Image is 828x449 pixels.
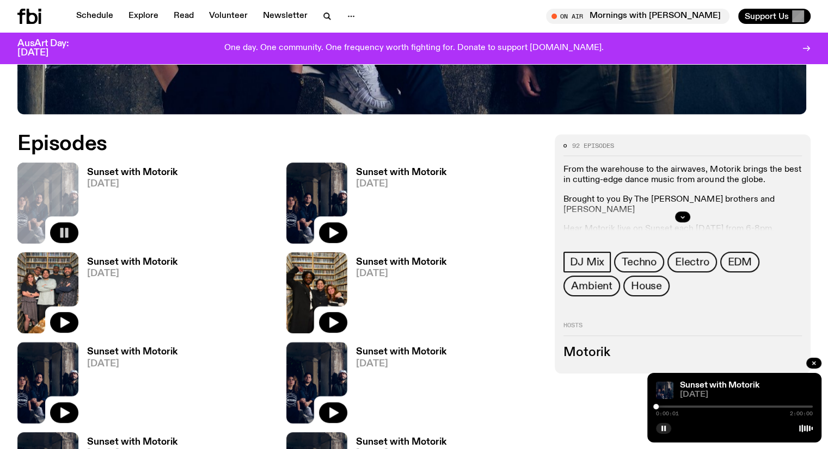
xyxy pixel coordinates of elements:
[356,269,446,278] span: [DATE]
[87,258,177,267] h3: Sunset with Motorik
[563,322,802,335] h2: Hosts
[17,134,542,154] h2: Episodes
[790,411,813,416] span: 2:00:00
[87,359,177,369] span: [DATE]
[563,347,802,359] h3: Motorik
[356,438,446,447] h3: Sunset with Motorik
[122,9,165,24] a: Explore
[563,165,802,185] p: From the warehouse to the airwaves, Motorik brings the best in cutting-edge dance music from arou...
[738,9,811,24] button: Support Us
[347,258,446,333] a: Sunset with Motorik[DATE]
[356,359,446,369] span: [DATE]
[623,276,670,296] a: House
[667,252,717,272] a: Electro
[745,11,789,21] span: Support Us
[680,381,759,390] a: Sunset with Motorik
[167,9,200,24] a: Read
[347,347,446,423] a: Sunset with Motorik[DATE]
[571,280,612,292] span: Ambient
[563,252,611,272] a: DJ Mix
[87,168,177,177] h3: Sunset with Motorik
[256,9,314,24] a: Newsletter
[563,276,620,296] a: Ambient
[680,391,813,399] span: [DATE]
[87,269,177,278] span: [DATE]
[656,411,679,416] span: 0:00:01
[87,438,177,447] h3: Sunset with Motorik
[347,168,446,244] a: Sunset with Motorik[DATE]
[78,258,177,333] a: Sunset with Motorik[DATE]
[78,347,177,423] a: Sunset with Motorik[DATE]
[563,195,802,215] p: Brought to you By The [PERSON_NAME] brothers and [PERSON_NAME]
[356,168,446,177] h3: Sunset with Motorik
[570,256,604,268] span: DJ Mix
[356,179,446,189] span: [DATE]
[572,143,614,149] span: 92 episodes
[356,258,446,267] h3: Sunset with Motorik
[728,256,752,268] span: EDM
[87,179,177,189] span: [DATE]
[70,9,120,24] a: Schedule
[720,252,759,272] a: EDM
[631,280,662,292] span: House
[622,256,657,268] span: Techno
[546,9,729,24] button: On AirMornings with [PERSON_NAME]
[87,347,177,357] h3: Sunset with Motorik
[78,168,177,244] a: Sunset with Motorik[DATE]
[356,347,446,357] h3: Sunset with Motorik
[203,9,254,24] a: Volunteer
[224,43,604,53] p: One day. One community. One frequency worth fighting for. Donate to support [DOMAIN_NAME].
[614,252,664,272] a: Techno
[17,39,87,58] h3: AusArt Day: [DATE]
[675,256,709,268] span: Electro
